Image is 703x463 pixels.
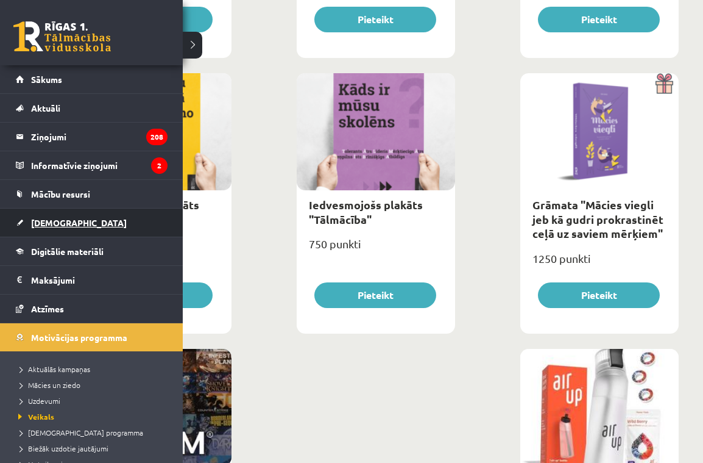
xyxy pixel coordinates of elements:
[16,237,168,265] a: Digitālie materiāli
[16,94,168,122] a: Aktuāli
[31,332,127,343] span: Motivācijas programma
[31,188,90,199] span: Mācību resursi
[15,427,171,438] a: [DEMOGRAPHIC_DATA] programma
[314,282,436,308] button: Pieteikt
[31,246,104,257] span: Digitālie materiāli
[31,266,168,294] legend: Maksājumi
[532,198,663,240] a: Grāmata "Mācies viegli jeb kā gudri prokrastinēt ceļā uz saviem mērķiem"
[31,102,60,113] span: Aktuāli
[16,266,168,294] a: Maksājumi
[31,303,64,314] span: Atzīmes
[146,129,168,145] i: 208
[15,396,60,406] span: Uzdevumi
[15,411,171,422] a: Veikals
[15,443,108,453] span: Biežāk uzdotie jautājumi
[309,198,423,226] a: Iedvesmojošs plakāts "Tālmācība"
[31,217,127,228] span: [DEMOGRAPHIC_DATA]
[651,73,679,94] img: Dāvana ar pārsteigumu
[151,157,168,174] i: 2
[31,74,62,85] span: Sākums
[538,7,660,32] button: Pieteikt
[16,180,168,208] a: Mācību resursi
[520,248,679,279] div: 1250 punkti
[314,7,436,32] button: Pieteikt
[538,282,660,308] button: Pieteikt
[31,151,168,179] legend: Informatīvie ziņojumi
[15,379,171,390] a: Mācies un ziedo
[15,428,143,437] span: [DEMOGRAPHIC_DATA] programma
[16,209,168,237] a: [DEMOGRAPHIC_DATA]
[15,412,54,422] span: Veikals
[16,123,168,151] a: Ziņojumi208
[15,443,171,454] a: Biežāk uzdotie jautājumi
[13,21,111,52] a: Rīgas 1. Tālmācības vidusskola
[297,234,455,264] div: 750 punkti
[31,123,168,151] legend: Ziņojumi
[16,65,168,93] a: Sākums
[15,364,171,375] a: Aktuālās kampaņas
[15,364,90,374] span: Aktuālās kampaņas
[16,151,168,179] a: Informatīvie ziņojumi2
[16,323,168,351] a: Motivācijas programma
[15,380,80,390] span: Mācies un ziedo
[16,295,168,323] a: Atzīmes
[15,395,171,406] a: Uzdevumi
